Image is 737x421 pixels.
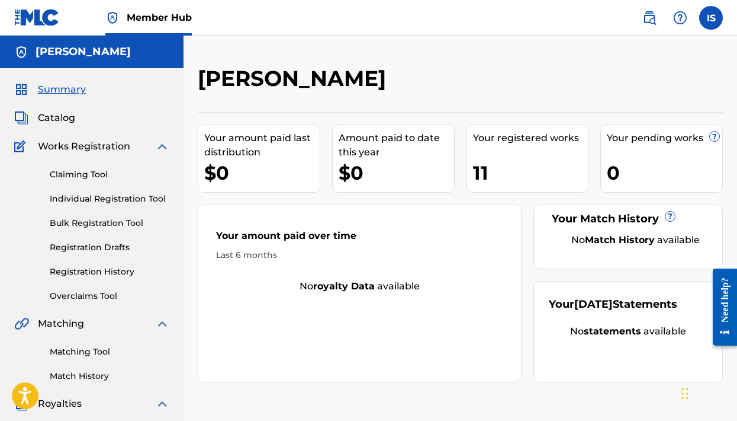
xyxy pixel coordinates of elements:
[549,211,707,227] div: Your Match History
[339,131,454,160] div: Amount paid to date this year
[638,6,661,30] a: Public Search
[155,139,169,154] img: expand
[50,346,169,358] a: Matching Tool
[127,11,192,24] span: Member Hub
[216,249,503,261] div: Last 6 months
[204,131,320,160] div: Your amount paid last distribution
[14,111,75,125] a: CatalogCatalog
[38,317,84,331] span: Matching
[564,233,707,247] div: No available
[105,11,120,25] img: Top Rightsholder
[38,111,75,125] span: Catalog
[38,139,130,154] span: Works Registration
[673,11,687,25] img: help
[198,65,392,92] h2: [PERSON_NAME]
[155,317,169,331] img: expand
[549,296,677,312] div: Your Statements
[198,279,521,294] div: No available
[668,6,692,30] div: Help
[313,280,375,292] strong: royalty data
[699,6,723,30] div: User Menu
[50,193,169,205] a: Individual Registration Tool
[38,397,82,411] span: Royalties
[204,160,320,186] div: $0
[14,9,60,26] img: MLC Logo
[14,45,28,59] img: Accounts
[50,168,169,181] a: Claiming Tool
[665,212,675,221] span: ?
[607,160,722,186] div: 0
[14,82,28,97] img: Summary
[473,160,588,186] div: 11
[36,45,131,59] h5: IVAN SANCHEZ
[14,111,28,125] img: Catalog
[50,241,169,254] a: Registration Drafts
[473,131,588,145] div: Your registered works
[14,317,29,331] img: Matching
[50,290,169,302] a: Overclaims Tool
[585,234,655,245] strong: Match History
[339,160,454,186] div: $0
[642,11,656,25] img: search
[50,217,169,229] a: Bulk Registration Tool
[574,298,613,311] span: [DATE]
[549,324,707,339] div: No available
[681,376,688,412] div: Drag
[704,259,737,356] iframe: Resource Center
[584,326,641,337] strong: statements
[216,229,503,249] div: Your amount paid over time
[710,132,719,141] span: ?
[50,370,169,382] a: Match History
[155,397,169,411] img: expand
[14,82,86,97] a: SummarySummary
[38,82,86,97] span: Summary
[50,266,169,278] a: Registration History
[14,139,30,154] img: Works Registration
[607,131,722,145] div: Your pending works
[678,364,737,421] iframe: Chat Widget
